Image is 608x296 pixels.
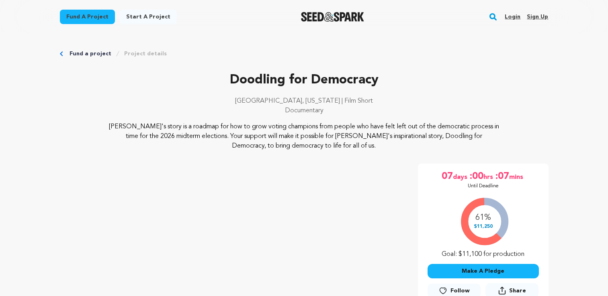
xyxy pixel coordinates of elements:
[450,287,470,295] span: Follow
[495,170,509,183] span: :07
[453,170,469,183] span: days
[428,264,539,278] button: Make A Pledge
[469,170,483,183] span: :00
[120,10,177,24] a: Start a project
[124,50,167,58] a: Project details
[108,122,500,151] p: [PERSON_NAME]'s story is a roadmap for how to grow voting champions from people who have felt lef...
[442,170,453,183] span: 07
[509,170,525,183] span: mins
[301,12,364,22] img: Seed&Spark Logo Dark Mode
[60,10,115,24] a: Fund a project
[60,96,549,106] p: [GEOGRAPHIC_DATA], [US_STATE] | Film Short
[483,170,495,183] span: hrs
[60,50,549,58] div: Breadcrumb
[60,106,549,116] p: Documentary
[70,50,111,58] a: Fund a project
[505,10,520,23] a: Login
[60,71,549,90] p: Doodling for Democracy
[527,10,548,23] a: Sign up
[509,287,526,295] span: Share
[468,183,499,189] p: Until Deadline
[301,12,364,22] a: Seed&Spark Homepage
